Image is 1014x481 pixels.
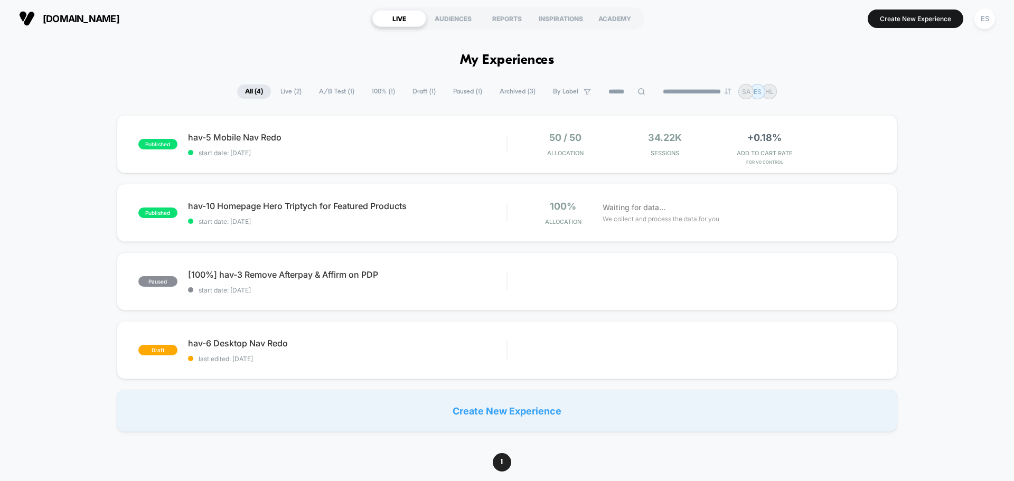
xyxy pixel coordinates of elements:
div: LIVE [372,10,426,27]
span: draft [138,345,177,355]
div: ES [974,8,995,29]
div: Create New Experience [117,390,897,432]
span: hav-5 Mobile Nav Redo [188,132,506,143]
p: ES [754,88,762,96]
div: ACADEMY [588,10,642,27]
span: Allocation [545,218,581,225]
p: SA [742,88,750,96]
span: Waiting for data... [603,202,665,213]
div: INSPIRATIONS [534,10,588,27]
span: We collect and process the data for you [603,214,719,224]
span: All ( 4 ) [237,84,271,99]
span: last edited: [DATE] [188,355,506,363]
span: hav-10 Homepage Hero Triptych for Featured Products [188,201,506,211]
span: 1 [493,453,511,471]
span: 100% [550,201,576,212]
span: published [138,208,177,218]
span: paused [138,276,177,287]
span: +0.18% [747,132,782,143]
span: Allocation [547,149,584,157]
p: HL [765,88,774,96]
button: [DOMAIN_NAME] [16,10,123,27]
span: [DOMAIN_NAME] [43,13,119,24]
span: Paused ( 1 ) [445,84,490,99]
div: AUDIENCES [426,10,480,27]
span: for v0 control [717,159,812,165]
span: A/B Test ( 1 ) [311,84,362,99]
span: 50 / 50 [549,132,581,143]
span: start date: [DATE] [188,149,506,157]
button: ES [971,8,998,30]
span: [100%] hav-3 Remove Afterpay & Affirm on PDP [188,269,506,280]
span: Sessions [618,149,712,157]
span: Draft ( 1 ) [405,84,444,99]
span: Live ( 2 ) [273,84,309,99]
span: hav-6 Desktop Nav Redo [188,338,506,348]
img: end [725,88,731,95]
h1: My Experiences [460,53,555,68]
span: start date: [DATE] [188,218,506,225]
span: published [138,139,177,149]
img: Visually logo [19,11,35,26]
div: REPORTS [480,10,534,27]
span: Archived ( 3 ) [492,84,543,99]
span: start date: [DATE] [188,286,506,294]
span: ADD TO CART RATE [717,149,812,157]
button: Create New Experience [868,10,963,28]
span: 34.22k [648,132,682,143]
span: 100% ( 1 ) [364,84,403,99]
span: By Label [553,88,578,96]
